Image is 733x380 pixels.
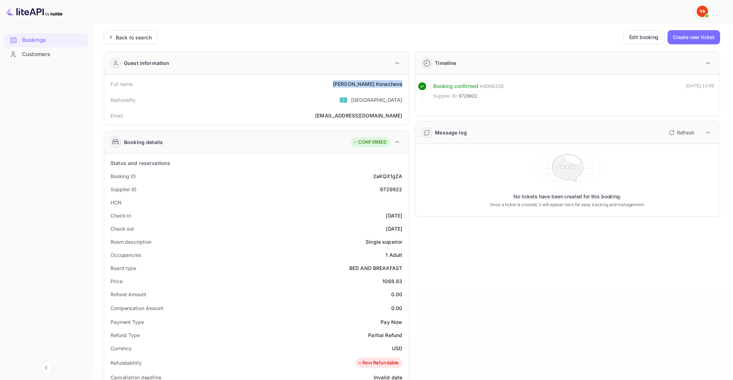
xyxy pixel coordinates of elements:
[4,48,88,61] a: Customers
[357,359,399,367] div: Non Refundable
[116,34,152,41] div: Back to search
[433,93,458,100] span: Supplier ID:
[111,264,136,272] div: Board type
[623,30,665,44] button: Edit booking
[677,129,694,136] p: Refresh
[111,80,133,88] div: Full name
[111,277,123,285] div: Price
[392,345,402,352] div: USD
[111,159,170,167] div: Status and reservations
[111,199,122,206] div: HCN
[40,362,53,374] button: Collapse navigation
[368,331,402,339] div: Partial Refund
[459,93,477,100] span: 9729922
[668,30,720,44] button: Create new ticket
[124,138,163,146] div: Booking details
[351,96,403,104] div: [GEOGRAPHIC_DATA]
[349,264,403,272] div: BED AND BREAKFAST
[380,186,402,193] div: 9729922
[339,93,347,106] span: United States
[22,50,84,59] div: Customers
[665,127,697,138] button: Refresh
[111,225,134,232] div: Check out
[22,36,84,44] div: Bookings
[391,291,403,298] div: 0.00
[366,238,402,246] div: Single superior
[435,59,457,67] div: Timeline
[4,33,88,46] a: Bookings
[686,82,714,103] div: [DATE] 13:09
[381,318,402,326] div: Pay Now
[333,80,402,88] div: [PERSON_NAME] Konacheva
[386,212,403,219] div: [DATE]
[111,291,146,298] div: Refund Amount
[485,202,650,208] p: Once a ticket is created, it will appear here for easy tracking and management.
[433,82,479,90] div: Booking confirmed
[391,304,403,312] div: 0.00
[111,304,163,312] div: Compensation Amount
[435,129,467,136] div: Message log
[353,139,387,146] div: CONFIRMED
[480,82,504,90] div: # 4066156
[124,59,169,67] div: Guest information
[111,345,131,352] div: Currency
[111,96,136,104] div: Nationality
[513,193,621,200] p: No tickets have been created for this booking.
[697,6,708,17] img: Yandex Support
[111,331,140,339] div: Refund Type
[386,225,403,232] div: [DATE]
[386,251,402,259] div: 1 Adult
[111,172,136,180] div: Booking ID
[111,112,123,119] div: Email
[111,238,151,246] div: Room description
[373,172,402,180] div: 2aKQX1gZA
[111,186,136,193] div: Supplier ID
[111,359,142,367] div: Refundability
[111,318,144,326] div: Payment Type
[111,212,131,219] div: Check-in
[382,277,402,285] div: 1068.83
[315,112,402,119] div: [EMAIL_ADDRESS][DOMAIN_NAME]
[111,251,141,259] div: Occupancies
[6,6,63,17] img: LiteAPI logo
